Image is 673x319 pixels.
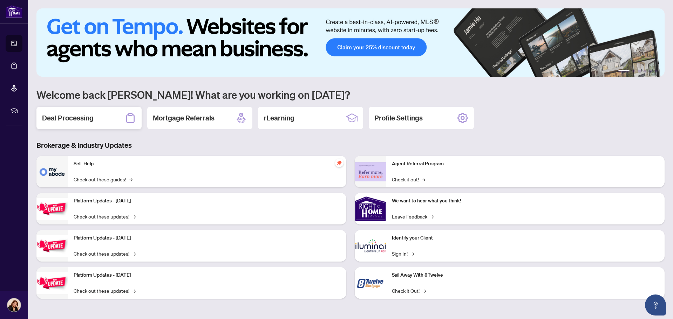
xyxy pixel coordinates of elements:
[392,250,414,257] a: Sign In!→
[649,70,652,72] button: 5
[392,271,659,279] p: Sail Away With 8Twelve
[264,113,294,123] h2: rLearning
[74,250,136,257] a: Check out these updates!→
[355,193,386,224] img: We want to hear what you think!
[645,294,666,315] button: Open asap
[632,70,635,72] button: 2
[153,113,215,123] h2: Mortgage Referrals
[74,234,341,242] p: Platform Updates - [DATE]
[74,213,136,220] a: Check out these updates!→
[36,198,68,220] img: Platform Updates - July 21, 2025
[74,160,341,168] p: Self-Help
[36,156,68,187] img: Self-Help
[36,235,68,257] img: Platform Updates - July 8, 2025
[392,197,659,205] p: We want to hear what you think!
[7,298,21,312] img: Profile Icon
[392,175,425,183] a: Check it out!→
[132,250,136,257] span: →
[422,287,426,294] span: →
[638,70,641,72] button: 3
[430,213,434,220] span: →
[132,287,136,294] span: →
[355,230,386,262] img: Identify your Client
[392,234,659,242] p: Identify your Client
[6,5,22,18] img: logo
[410,250,414,257] span: →
[392,213,434,220] a: Leave Feedback→
[36,8,665,77] img: Slide 0
[42,113,94,123] h2: Deal Processing
[74,197,341,205] p: Platform Updates - [DATE]
[422,175,425,183] span: →
[392,287,426,294] a: Check it Out!→
[36,88,665,101] h1: Welcome back [PERSON_NAME]! What are you working on [DATE]?
[355,162,386,181] img: Agent Referral Program
[655,70,658,72] button: 6
[132,213,136,220] span: →
[74,175,132,183] a: Check out these guides!→
[36,140,665,150] h3: Brokerage & Industry Updates
[374,113,423,123] h2: Profile Settings
[355,267,386,299] img: Sail Away With 8Twelve
[74,271,341,279] p: Platform Updates - [DATE]
[618,70,630,72] button: 1
[392,160,659,168] p: Agent Referral Program
[644,70,646,72] button: 4
[129,175,132,183] span: →
[335,159,344,167] span: pushpin
[74,287,136,294] a: Check out these updates!→
[36,272,68,294] img: Platform Updates - June 23, 2025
